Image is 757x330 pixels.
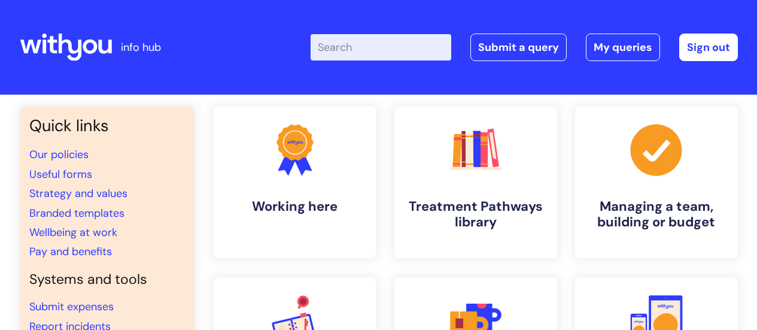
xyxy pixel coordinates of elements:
a: Sign out [679,34,738,61]
input: Search [311,34,451,60]
p: info hub [121,38,161,57]
a: Treatment Pathways library [394,107,557,258]
h4: Working here [223,199,367,214]
a: Submit a query [470,34,567,61]
h4: Systems and tools [29,271,185,288]
a: Working here [214,107,376,258]
a: Branded templates [29,206,124,220]
h4: Managing a team, building or budget [585,199,728,231]
a: Strategy and values [29,186,127,201]
div: | - [311,34,738,61]
h3: Quick links [29,116,185,135]
a: Wellbeing at work [29,225,117,240]
a: Useful forms [29,167,92,181]
a: Our policies [29,147,89,162]
a: Managing a team, building or budget [575,107,738,258]
h4: Treatment Pathways library [404,199,548,231]
a: Submit expenses [29,299,114,314]
a: My queries [586,34,660,61]
a: Pay and benefits [29,244,112,259]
